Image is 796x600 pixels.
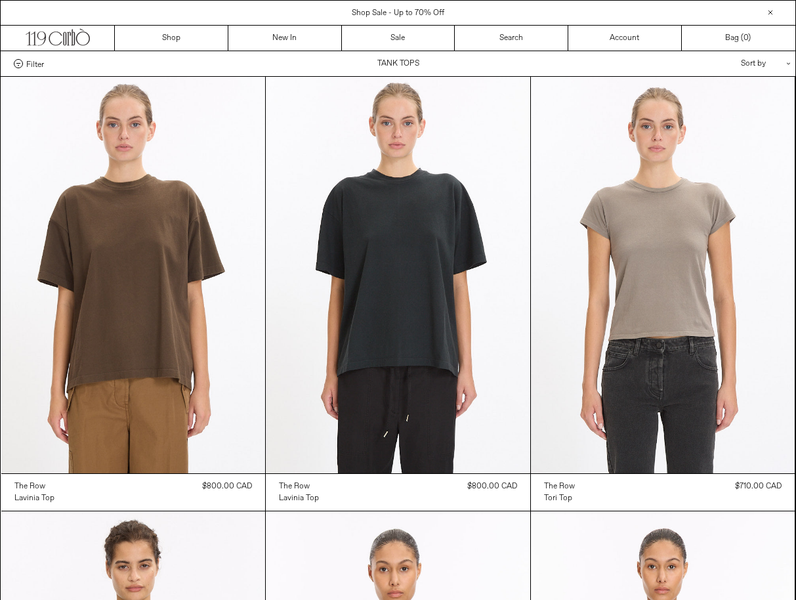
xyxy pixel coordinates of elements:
a: Lavinia Top [14,492,54,504]
div: Lavinia Top [279,493,319,504]
a: Shop Sale - Up to 70% Off [352,8,444,18]
a: Tori Top [544,492,575,504]
div: Lavinia Top [14,493,54,504]
div: Sort by [664,51,782,76]
a: Search [455,26,568,51]
a: New In [228,26,342,51]
span: Filter [26,59,44,68]
div: the row [279,481,310,492]
div: The Row [544,481,575,492]
img: The Row Lavinia Top in black [266,77,530,473]
div: $710.00 CAD [735,481,782,492]
div: $800.00 CAD [202,481,252,492]
div: The Row [14,481,45,492]
a: the row [279,481,319,492]
a: The Row [14,481,54,492]
a: Lavinia Top [279,492,319,504]
span: ) [744,32,751,44]
img: The Row Lavinia Top in sepia [1,77,266,473]
a: Shop [115,26,228,51]
div: $800.00 CAD [467,481,517,492]
a: Bag () [682,26,795,51]
span: 0 [744,33,748,43]
a: Sale [342,26,455,51]
a: The Row [544,481,575,492]
img: The Row Tori Top in mud [531,77,795,473]
div: Tori Top [544,493,572,504]
a: Account [568,26,682,51]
